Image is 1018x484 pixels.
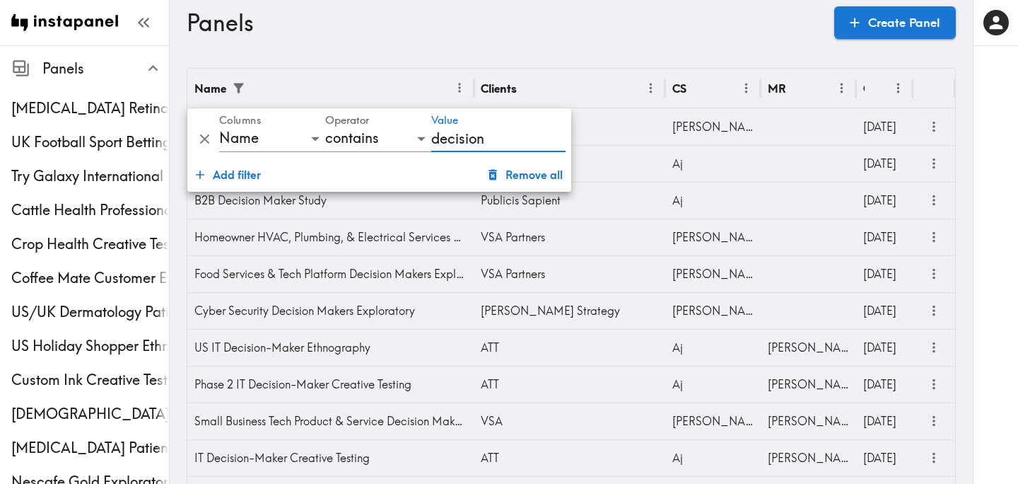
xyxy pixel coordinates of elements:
[923,226,946,249] button: more
[187,255,474,292] div: Food Services & Tech Platform Decision Makers Exploratory
[11,336,169,356] span: US Holiday Shopper Ethnography
[11,438,169,458] div: Psoriasis Patient Ethnography
[863,414,896,428] span: [DATE]
[474,366,665,403] div: ATT
[11,404,169,424] span: [DEMOGRAPHIC_DATA] [MEDICAL_DATA] Screening Ethnography
[761,439,856,476] div: [PERSON_NAME]
[474,292,665,329] div: [PERSON_NAME] Strategy
[672,81,686,96] div: CS
[665,329,761,366] div: Aj
[481,81,517,96] div: Clients
[11,404,169,424] div: Male Prostate Cancer Screening Ethnography
[863,81,865,96] div: Created
[665,255,761,292] div: [PERSON_NAME]
[863,267,896,281] span: [DATE]
[761,329,856,366] div: [PERSON_NAME]
[11,234,169,254] span: Crop Health Creative Testing
[923,299,946,323] button: more
[11,438,169,458] span: [MEDICAL_DATA] Patient Ethnography
[483,161,568,189] button: Remove all
[11,166,169,186] span: Try Galaxy International Consumer Exploratory
[325,125,431,152] div: contains
[831,77,853,99] button: Menu
[665,403,761,439] div: [PERSON_NAME]
[863,377,896,391] span: [DATE]
[325,113,369,129] label: Operator
[228,77,250,99] button: Show filters
[42,59,169,79] span: Panels
[187,9,823,36] h3: Panels
[474,182,665,219] div: Publicis Sapient
[923,373,946,396] button: more
[219,125,325,152] div: Name
[665,366,761,403] div: Aj
[11,302,169,322] span: US/UK Dermatology Patients Ethnography
[788,77,809,99] button: Sort
[735,77,757,99] button: Menu
[11,268,169,288] span: Coffee Mate Customer Ethnography
[665,292,761,329] div: [PERSON_NAME]
[863,451,896,465] span: [DATE]
[863,340,896,355] span: [DATE]
[923,336,946,359] button: more
[187,439,474,476] div: IT Decision-Maker Creative Testing
[187,366,474,403] div: Phase 2 IT Decision-Maker Creative Testing
[228,77,250,99] div: 1 active filter
[887,77,909,99] button: Menu
[194,81,226,96] div: Name
[923,189,946,212] button: more
[923,446,946,470] button: more
[474,439,665,476] div: ATT
[187,403,474,439] div: Small Business Tech Product & Service Decision Makers
[187,219,474,255] div: Homeowner HVAC, Plumbing, & Electrical Services Decision Maker Exploratory
[688,77,710,99] button: Sort
[863,230,896,244] span: [DATE]
[11,98,169,118] span: [MEDICAL_DATA] Retina specialist Study
[187,292,474,329] div: Cyber Security Decision Makers Exploratory
[665,145,761,182] div: Aj
[761,403,856,439] div: [PERSON_NAME]
[863,193,896,207] span: [DATE]
[193,127,216,151] button: Delete
[640,77,662,99] button: Menu
[863,120,896,134] span: [DATE]
[665,182,761,219] div: Aj
[863,156,896,171] span: [DATE]
[474,219,665,255] div: VSA Partners
[923,410,946,433] button: more
[449,77,471,99] button: Menu
[866,77,888,99] button: Sort
[11,98,169,118] div: Macular Telangiectasia Retina specialist Study
[190,161,267,189] button: Add filter
[187,329,474,366] div: US IT Decision-Maker Ethnography
[431,125,566,152] input: Filter value
[923,152,946,175] button: more
[768,81,786,96] div: MR
[11,370,169,390] span: Custom Ink Creative Testing Phase 2
[474,403,665,439] div: VSA
[219,113,261,129] label: Columns
[518,77,540,99] button: Sort
[431,113,458,129] label: Value
[834,6,956,39] a: Create Panel
[251,77,273,99] button: Sort
[665,219,761,255] div: [PERSON_NAME]
[11,200,169,220] span: Cattle Health Professionals Creative Testing
[665,108,761,145] div: [PERSON_NAME]
[923,115,946,139] button: more
[863,304,896,318] span: [DATE]
[474,329,665,366] div: ATT
[11,132,169,152] span: UK Football Sport Betting Blocks Exploratory
[187,182,474,219] div: B2B Decision Maker Study
[761,366,856,403] div: [PERSON_NAME]
[923,263,946,286] button: more
[665,439,761,476] div: Aj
